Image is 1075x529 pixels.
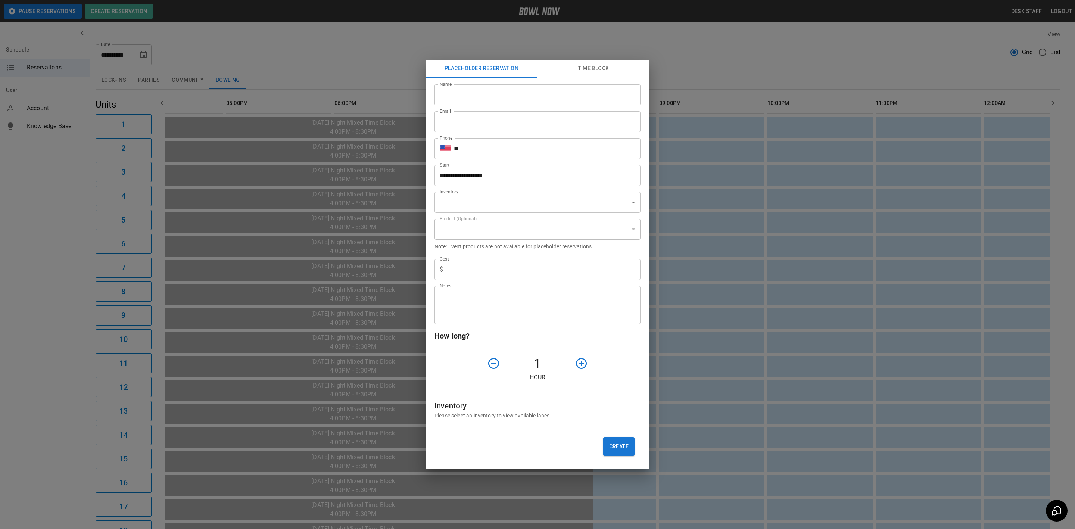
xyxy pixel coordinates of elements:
p: $ [440,265,443,274]
label: Phone [440,135,452,141]
p: Hour [434,373,641,382]
button: Select country [440,143,451,154]
h4: 1 [503,356,572,371]
button: Placeholder Reservation [426,60,537,78]
button: Create [603,437,635,456]
p: Please select an inventory to view available lanes [434,412,641,419]
h6: How long? [434,330,641,342]
button: Time Block [537,60,649,78]
h6: Inventory [434,400,641,412]
input: Choose date, selected date is Oct 26, 2025 [434,165,635,186]
div: ​ [434,192,641,213]
label: Start [440,162,449,168]
div: ​ [434,219,641,240]
p: Note: Event products are not available for placeholder reservations [434,243,641,250]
